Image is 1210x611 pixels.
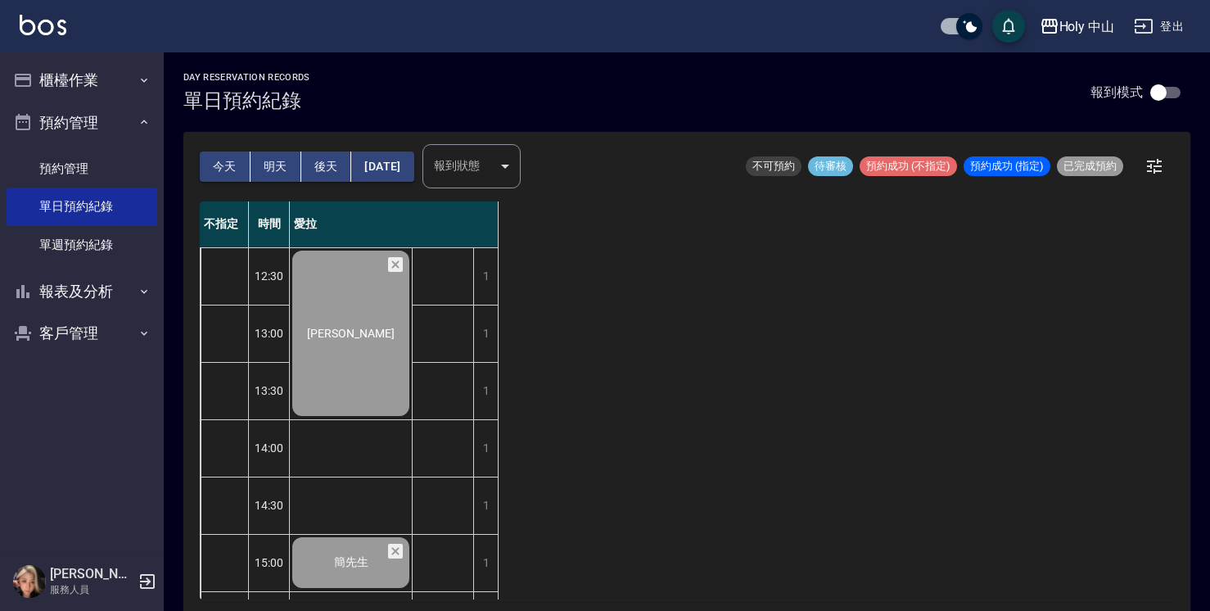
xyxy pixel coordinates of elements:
[808,159,853,174] span: 待審核
[249,419,290,477] div: 14:00
[1057,159,1123,174] span: 已完成預約
[473,477,498,534] div: 1
[7,270,157,313] button: 報表及分析
[249,305,290,362] div: 13:00
[7,59,157,102] button: 櫃檯作業
[50,566,133,582] h5: [PERSON_NAME]
[473,248,498,305] div: 1
[473,535,498,591] div: 1
[304,327,398,340] span: [PERSON_NAME]
[331,555,372,570] span: 簡先生
[183,89,310,112] h3: 單日預約紀錄
[7,188,157,225] a: 單日預約紀錄
[7,102,157,144] button: 預約管理
[251,152,301,182] button: 明天
[746,159,801,174] span: 不可預約
[249,477,290,534] div: 14:30
[7,226,157,264] a: 單週預約紀錄
[1033,10,1122,43] button: Holy 中山
[50,582,133,597] p: 服務人員
[20,15,66,35] img: Logo
[1059,16,1115,37] div: Holy 中山
[200,152,251,182] button: 今天
[301,152,352,182] button: 後天
[473,420,498,477] div: 1
[351,152,413,182] button: [DATE]
[473,305,498,362] div: 1
[249,247,290,305] div: 12:30
[1090,84,1143,101] p: 報到模式
[992,10,1025,43] button: save
[200,201,249,247] div: 不指定
[1127,11,1190,42] button: 登出
[249,534,290,591] div: 15:00
[183,72,310,83] h2: day Reservation records
[860,159,957,174] span: 預約成功 (不指定)
[964,159,1050,174] span: 預約成功 (指定)
[7,312,157,355] button: 客戶管理
[249,362,290,419] div: 13:30
[290,201,499,247] div: 愛拉
[7,150,157,188] a: 預約管理
[249,201,290,247] div: 時間
[13,565,46,598] img: Person
[473,363,498,419] div: 1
